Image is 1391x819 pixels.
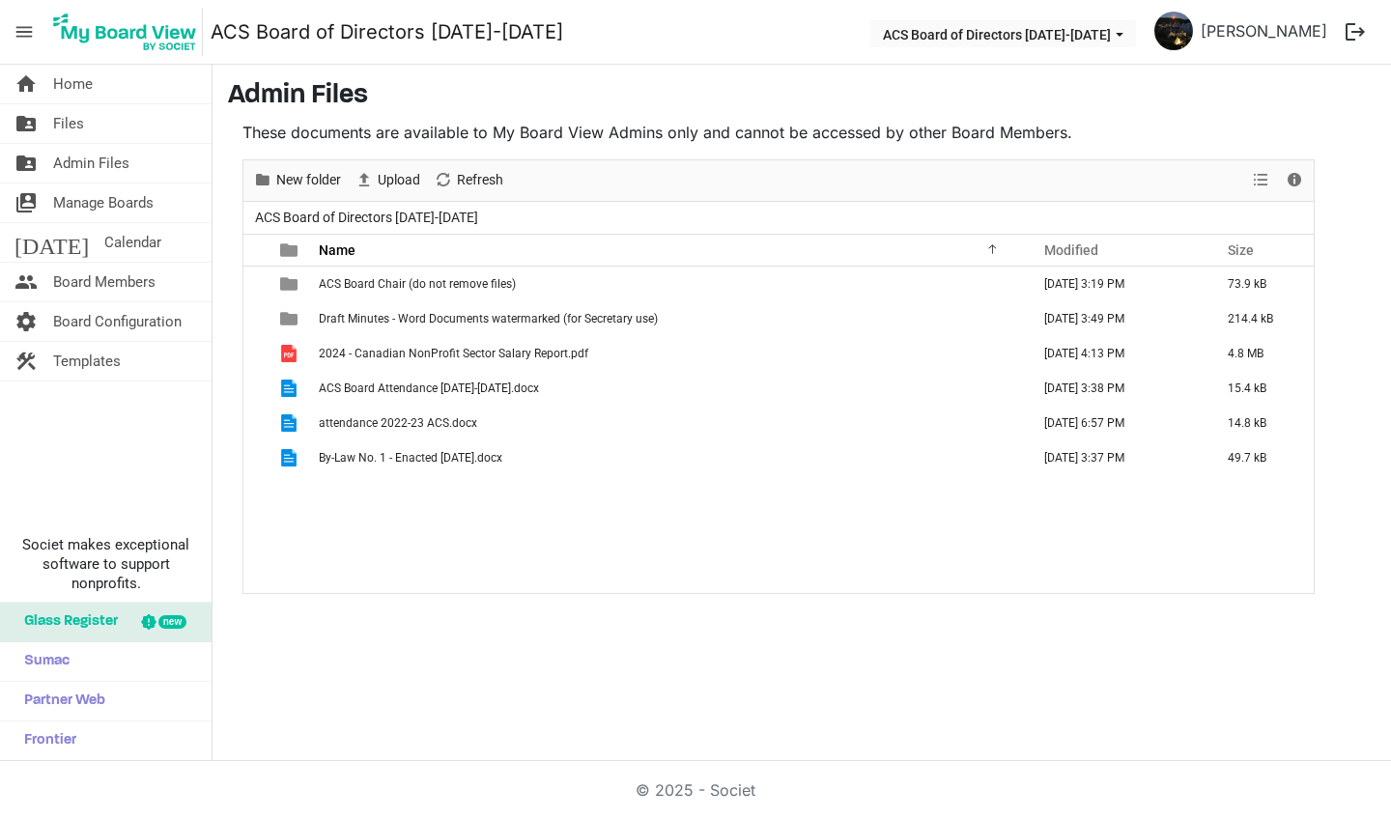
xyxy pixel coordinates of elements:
span: By-Law No. 1 - Enacted [DATE].docx [319,451,502,465]
span: Name [319,242,355,258]
button: Upload [352,168,424,192]
td: November 13, 2022 6:57 PM column header Modified [1024,406,1207,440]
div: New folder [246,160,348,201]
a: © 2025 - Societ [636,780,755,800]
a: My Board View Logo [47,8,211,56]
span: attendance 2022-23 ACS.docx [319,416,477,430]
td: 15.4 kB is template cell column header Size [1207,371,1314,406]
button: Refresh [431,168,507,192]
span: 2024 - Canadian NonProfit Sector Salary Report.pdf [319,347,588,360]
span: settings [14,302,38,341]
td: checkbox [243,336,269,371]
td: checkbox [243,301,269,336]
span: Sumac [14,642,70,681]
td: ACS Board Attendance 2023-2024.docx is template cell column header Name [313,371,1024,406]
span: Modified [1044,242,1098,258]
span: ACS Board of Directors [DATE]-[DATE] [251,206,482,230]
a: ACS Board of Directors [DATE]-[DATE] [211,13,563,51]
a: [PERSON_NAME] [1193,12,1335,50]
span: Calendar [104,223,161,262]
div: View [1245,160,1278,201]
span: Frontier [14,721,76,760]
img: My Board View Logo [47,8,203,56]
span: Size [1228,242,1254,258]
span: Glass Register [14,603,118,641]
span: Manage Boards [53,184,154,222]
td: is template cell column header type [269,371,313,406]
td: checkbox [243,440,269,475]
span: home [14,65,38,103]
span: Upload [376,168,422,192]
span: Templates [53,342,121,381]
span: ACS Board Chair (do not remove files) [319,277,516,291]
td: 73.9 kB is template cell column header Size [1207,267,1314,301]
span: menu [6,14,43,50]
span: people [14,263,38,301]
td: June 21, 2024 3:38 PM column header Modified [1024,371,1207,406]
button: New folder [250,168,345,192]
td: is template cell column header type [269,301,313,336]
td: 14.8 kB is template cell column header Size [1207,406,1314,440]
span: Board Members [53,263,156,301]
td: 4.8 MB is template cell column header Size [1207,336,1314,371]
td: July 10, 2024 4:13 PM column header Modified [1024,336,1207,371]
td: June 21, 2024 3:37 PM column header Modified [1024,440,1207,475]
span: folder_shared [14,104,38,143]
span: Admin Files [53,144,129,183]
img: m-dTpnBF_tlO4K6xenF10sU1D5ipUpE1k0fBkphRAVex5LDKgy7TzKuCFNd5_jJu_ufj7j4MyDkpIPdVQq1Kvw_thumb.png [1154,12,1193,50]
td: Draft Minutes - Word Documents watermarked (for Secretary use) is template cell column header Name [313,301,1024,336]
span: construction [14,342,38,381]
span: Files [53,104,84,143]
span: New folder [274,168,343,192]
div: Details [1278,160,1311,201]
div: new [158,615,186,629]
span: Home [53,65,93,103]
button: Details [1282,168,1308,192]
p: These documents are available to My Board View Admins only and cannot be accessed by other Board ... [242,121,1315,144]
span: Board Configuration [53,302,182,341]
button: ACS Board of Directors 2024-2025 dropdownbutton [870,20,1136,47]
span: Societ makes exceptional software to support nonprofits. [9,535,203,593]
div: Refresh [427,160,510,201]
td: 214.4 kB is template cell column header Size [1207,301,1314,336]
span: ACS Board Attendance [DATE]-[DATE].docx [319,381,539,395]
td: is template cell column header type [269,336,313,371]
span: switch_account [14,184,38,222]
button: View dropdownbutton [1249,168,1272,192]
td: October 20, 2022 3:49 PM column header Modified [1024,301,1207,336]
td: attendance 2022-23 ACS.docx is template cell column header Name [313,406,1024,440]
div: Upload [348,160,427,201]
span: [DATE] [14,223,89,262]
h3: Admin Files [228,80,1376,113]
td: checkbox [243,371,269,406]
td: 2024 - Canadian NonProfit Sector Salary Report.pdf is template cell column header Name [313,336,1024,371]
td: ACS Board Chair (do not remove files) is template cell column header Name [313,267,1024,301]
span: Refresh [455,168,505,192]
td: is template cell column header type [269,267,313,301]
td: is template cell column header type [269,406,313,440]
td: September 09, 2025 3:19 PM column header Modified [1024,267,1207,301]
td: 49.7 kB is template cell column header Size [1207,440,1314,475]
td: checkbox [243,267,269,301]
td: is template cell column header type [269,440,313,475]
span: folder_shared [14,144,38,183]
td: checkbox [243,406,269,440]
td: By-Law No. 1 - Enacted Nov 23 2023.docx is template cell column header Name [313,440,1024,475]
span: Partner Web [14,682,105,720]
button: logout [1335,12,1376,52]
span: Draft Minutes - Word Documents watermarked (for Secretary use) [319,312,658,325]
